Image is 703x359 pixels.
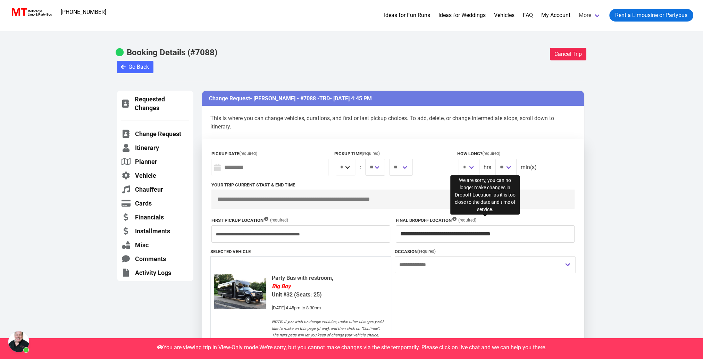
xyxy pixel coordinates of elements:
[202,91,584,106] h3: Change Request
[457,150,575,157] label: How long?
[272,283,291,290] em: Big Boy
[121,199,189,208] a: Cards
[121,254,189,263] a: Comments
[389,159,413,176] span: We are sorry, you can no longer make changes in Pickup Time, as it is too close to the date and t...
[272,319,383,337] i: NOTE: If you wish to change vehicles, make other changes you’d like to make on this page (if any)...
[438,11,486,19] a: Ideas for Weddings
[10,7,52,17] img: MotorToys Logo
[259,344,546,351] span: We're sorry, but you cannot make changes via the site temporarily. Please click on live chat and ...
[250,95,372,102] span: - [PERSON_NAME] - #7088 - - [DATE] 4:45 PM
[523,11,533,19] a: FAQ
[365,159,385,176] span: We are sorry, you can no longer make changes in Pickup Time, as it is too close to the date and t...
[270,217,288,223] span: (required)
[121,171,189,180] a: Vehicle
[211,182,575,189] label: Your trip current start & end time
[210,248,391,255] label: Selected Vehicle
[211,217,390,224] label: First Pickup Location
[550,48,586,60] button: Cancel Trip
[458,217,476,223] span: (required)
[395,256,576,273] div: We are sorry, you can no longer make changes in Occasion, as it is too close to the date and time...
[609,9,693,22] a: Rent a Limousine or Partybus
[121,268,189,277] a: Activity Logs
[396,217,575,224] label: Final Dropoff Location
[384,11,430,19] a: Ideas for Fun Runs
[211,217,390,243] div: We are sorry, you can no longer make changes in Pickup Location, as it is too close to the date a...
[121,157,189,166] a: Planner
[121,95,189,112] a: Requested Changes
[121,143,189,152] a: Itinerary
[127,48,217,57] b: Booking Details (#7088)
[121,241,189,249] a: Misc
[202,106,584,139] p: This is where you can change vehicles, durations, and first or last pickup choices. To add, delet...
[521,159,537,176] span: min(s)
[211,150,329,157] label: Pickup Date
[121,130,189,138] a: Change Request
[541,11,570,19] a: My Account
[8,331,29,352] a: Open chat
[495,159,517,176] span: We are sorry, you can no longer make changes in Duration, as it is too close to the date and time...
[450,175,520,215] div: We are sorry, you can no longer make changes in Dropoff Location, as it is too close to the date ...
[554,50,582,58] span: Cancel Trip
[494,11,514,19] a: Vehicles
[484,159,491,176] span: hrs
[395,248,576,255] label: Occasion
[360,159,361,176] span: :
[272,275,387,298] b: Party Bus with restroom, Unit #32 (Seats: 25)
[482,150,500,157] span: (required)
[319,95,330,102] span: TBD
[117,61,153,73] button: Go Back
[121,227,189,235] a: Installments
[272,304,387,311] div: [DATE] 4:45pm to 8:30pm
[362,150,380,157] span: (required)
[334,150,452,157] label: Pickup Time
[239,150,257,157] span: (required)
[615,11,687,19] span: Rent a Limousine or Partybus
[214,274,266,309] img: 32%2001.jpg
[57,5,110,19] a: [PHONE_NUMBER]
[121,213,189,222] a: Financials
[418,249,436,254] span: (required)
[121,185,189,194] a: Chauffeur
[459,159,480,176] span: We are sorry, you can no longer make changes in Duration, as it is too close to the date and time...
[128,63,149,71] span: Go Back
[575,6,605,24] a: More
